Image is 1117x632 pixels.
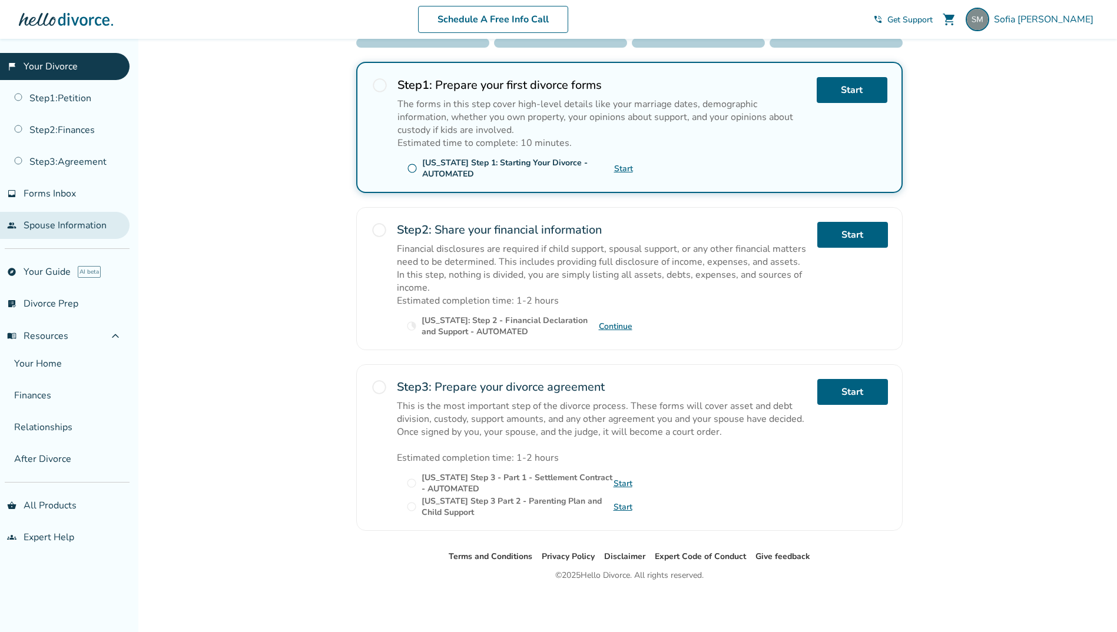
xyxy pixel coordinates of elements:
[78,266,101,278] span: AI beta
[397,137,807,149] p: Estimated time to complete: 10 minutes.
[1058,576,1117,632] iframe: Chat Widget
[966,8,989,31] img: sofia.smith1166@gmail.com
[24,187,76,200] span: Forms Inbox
[397,379,432,395] strong: Step 3 :
[604,550,645,564] li: Disclaimer
[755,550,810,564] li: Give feedback
[397,98,807,137] p: The forms in this step cover high-level details like your marriage dates, demographic information...
[994,13,1098,26] span: Sofia [PERSON_NAME]
[817,222,888,248] a: Start
[422,472,614,494] div: [US_STATE] Step 3 - Part 1 - Settlement Contract - AUTOMATED
[397,268,808,294] p: In this step, nothing is divided, you are simply listing all assets, debts, expenses, and sources...
[7,267,16,277] span: explore
[397,77,807,93] h2: Prepare your first divorce forms
[407,163,417,174] span: radio_button_unchecked
[372,77,388,94] span: radio_button_unchecked
[397,379,808,395] h2: Prepare your divorce agreement
[422,315,599,337] div: [US_STATE]: Step 2 - Financial Declaration and Support - AUTOMATED
[655,551,746,562] a: Expert Code of Conduct
[7,501,16,510] span: shopping_basket
[7,299,16,308] span: list_alt_check
[7,331,16,341] span: menu_book
[614,501,632,513] a: Start
[873,15,883,24] span: phone_in_talk
[599,321,632,332] a: Continue
[7,62,16,71] span: flag_2
[397,222,432,238] strong: Step 2 :
[371,222,387,238] span: radio_button_unchecked
[397,77,432,93] strong: Step 1 :
[942,12,956,26] span: shopping_cart
[397,222,808,238] h2: Share your financial information
[406,321,417,331] span: clock_loader_40
[397,242,808,268] p: Financial disclosures are required if child support, spousal support, or any other financial matt...
[397,400,808,438] p: This is the most important step of the divorce process. These forms will cover asset and debt div...
[418,6,568,33] a: Schedule A Free Info Call
[422,157,614,179] div: [US_STATE] Step 1: Starting Your Divorce - AUTOMATED
[108,329,122,343] span: expand_less
[7,330,68,342] span: Resources
[817,77,887,103] a: Start
[614,478,632,489] a: Start
[449,551,532,562] a: Terms and Conditions
[397,294,808,307] p: Estimated completion time: 1-2 hours
[887,14,933,25] span: Get Support
[371,379,387,395] span: radio_button_unchecked
[406,478,417,488] span: radio_button_unchecked
[7,189,16,198] span: inbox
[614,163,633,174] a: Start
[406,501,417,512] span: radio_button_unchecked
[7,533,16,542] span: groups
[817,379,888,405] a: Start
[542,551,595,562] a: Privacy Policy
[422,495,614,518] div: [US_STATE] Step 3 Part 2 - Parenting Plan and Child Support
[555,568,704,583] div: © 2025 Hello Divorce. All rights reserved.
[397,438,808,464] p: Estimated completion time: 1-2 hours
[7,221,16,230] span: people
[873,14,933,25] a: phone_in_talkGet Support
